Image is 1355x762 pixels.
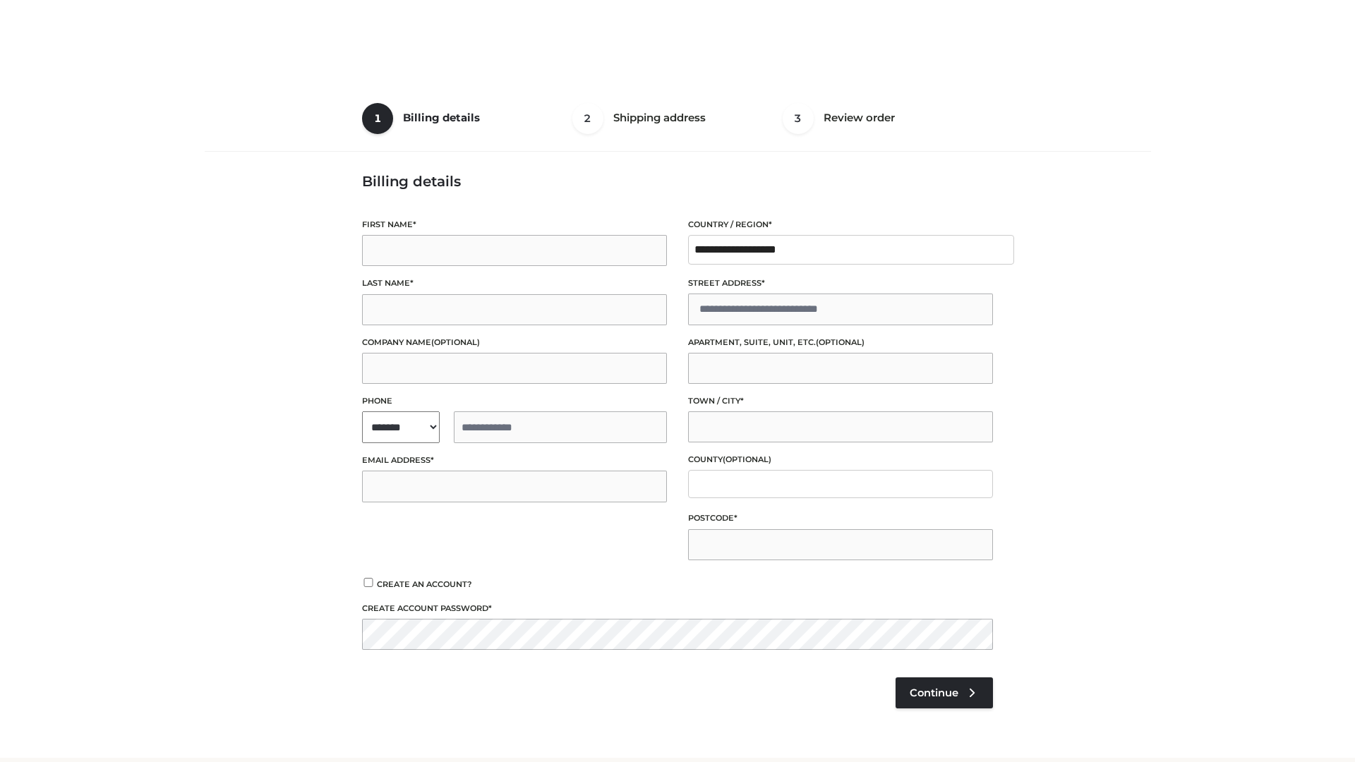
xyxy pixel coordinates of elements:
label: Apartment, suite, unit, etc. [688,336,993,349]
a: Continue [896,677,993,708]
label: Postcode [688,512,993,525]
span: 2 [572,103,603,134]
label: Street address [688,277,993,290]
label: Email address [362,454,667,467]
label: Phone [362,394,667,408]
span: 3 [783,103,814,134]
span: Billing details [403,111,480,124]
h3: Billing details [362,173,993,190]
label: Company name [362,336,667,349]
span: (optional) [723,454,771,464]
span: Continue [910,687,958,699]
label: County [688,453,993,466]
span: 1 [362,103,393,134]
label: Create account password [362,602,993,615]
label: Town / City [688,394,993,408]
label: Last name [362,277,667,290]
span: (optional) [816,337,865,347]
input: Create an account? [362,578,375,587]
label: First name [362,218,667,231]
span: Create an account? [377,579,472,589]
span: Shipping address [613,111,706,124]
label: Country / Region [688,218,993,231]
span: Review order [824,111,895,124]
span: (optional) [431,337,480,347]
